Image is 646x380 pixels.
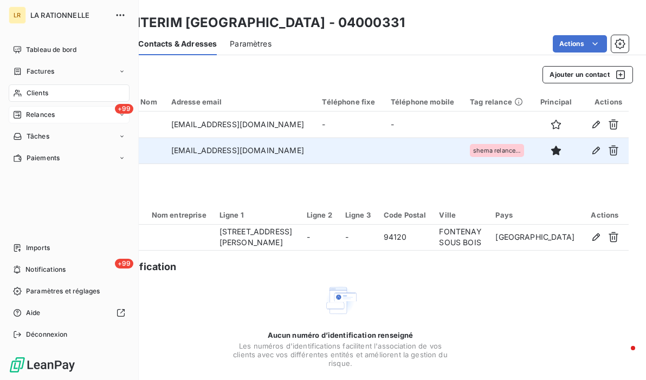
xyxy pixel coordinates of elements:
[165,112,316,137] td: [EMAIL_ADDRESS][DOMAIN_NAME]
[300,225,339,251] td: -
[95,13,405,32] h3: CAP INTERIM [GEOGRAPHIC_DATA] - 04000331
[586,97,622,106] div: Actions
[213,225,300,251] td: [STREET_ADDRESS][PERSON_NAME]
[27,67,54,76] span: Factures
[140,97,158,106] div: Nom
[432,225,489,251] td: FONTENAY SOUS BOIS
[495,211,574,219] div: Pays
[26,308,41,318] span: Aide
[26,330,68,339] span: Déconnexion
[232,342,449,368] span: Les numéros d'identifications facilitent l'association de vos clients avec vos différentes entité...
[171,97,309,106] div: Adresse email
[26,45,76,55] span: Tableau de bord
[25,265,66,274] span: Notifications
[339,225,377,251] td: -
[115,104,133,114] span: +99
[473,147,521,154] span: shema relance classique copro
[138,38,217,49] span: Contacts & Adresses
[587,211,622,219] div: Actions
[609,343,635,369] iframe: Intercom live chat
[9,304,130,322] a: Aide
[489,225,581,251] td: [GEOGRAPHIC_DATA]
[30,11,108,19] span: LA RATIONNELLE
[268,331,414,339] span: Aucun numéro d’identification renseigné
[322,97,377,106] div: Téléphone fixe
[230,38,272,49] span: Paramètres
[27,153,60,163] span: Paiements
[384,211,427,219] div: Code Postal
[470,97,526,106] div: Tag relance
[542,66,633,83] button: Ajouter un contact
[27,88,48,98] span: Clients
[553,35,607,53] button: Actions
[219,211,294,219] div: Ligne 1
[439,211,482,219] div: Ville
[165,137,316,163] td: [EMAIL_ADDRESS][DOMAIN_NAME]
[9,356,76,374] img: Logo LeanPay
[115,259,133,268] span: +99
[26,110,55,120] span: Relances
[9,6,26,24] div: LR
[152,211,206,219] div: Nom entreprise
[377,225,433,251] td: 94120
[27,132,49,141] span: Tâches
[391,97,457,106] div: Téléphone mobile
[26,286,100,296] span: Paramètres et réglages
[26,243,50,253] span: Imports
[307,211,332,219] div: Ligne 2
[384,112,463,137] td: -
[323,283,358,318] img: Empty state
[345,211,371,219] div: Ligne 3
[315,112,384,137] td: -
[540,97,573,106] div: Principal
